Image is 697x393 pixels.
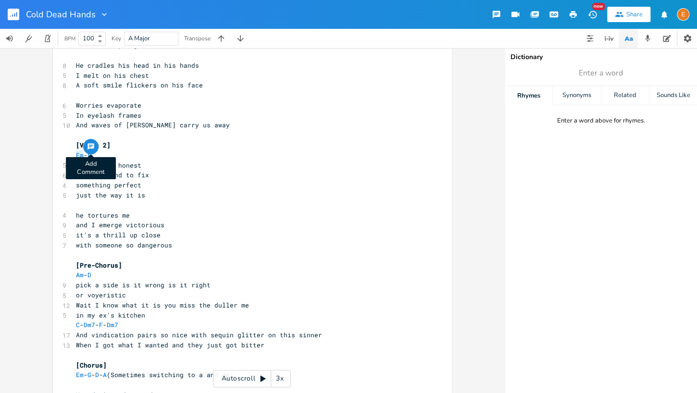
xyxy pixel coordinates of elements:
span: it's a thrill up close [76,231,161,239]
span: When I got what I wanted and they just got bitter [76,341,264,349]
span: in my ex's kitchen [76,311,145,319]
span: And vindication pairs so nice with sequin glitter on this sinner [76,331,322,339]
span: Wait I know what it is you miss the duller me [76,301,249,309]
span: Am [76,270,84,279]
button: Share [607,7,650,22]
div: Enter a word above for rhymes. [557,117,645,125]
span: Dm7 [84,320,95,329]
span: G [87,370,91,379]
span: I melt on his chest [76,71,149,80]
span: Em [76,370,84,379]
div: Related [601,86,649,105]
div: Dictionary [510,54,691,61]
span: A soft smile flickers on his face [76,81,203,89]
span: just the way it is [76,191,145,199]
span: - [76,151,91,160]
span: Dm7 [107,320,118,329]
span: In eyelash frames [76,111,141,120]
span: - - - (Sometimes switching to a and dm) [76,370,234,379]
span: F [87,151,91,160]
div: New [592,3,605,10]
div: Sounds Like [649,86,697,105]
span: Just livin honest [76,161,141,170]
span: with someone so dangerous [76,241,172,249]
button: Add Comment [83,139,99,154]
div: 3x [271,370,288,387]
span: Worries evaporate [76,101,141,110]
span: he tortures me [76,211,130,220]
span: something perfect [76,181,141,189]
div: BPM [64,36,75,41]
button: New [583,6,602,23]
div: Autoscroll [213,370,291,387]
span: D [95,370,99,379]
div: Key [112,36,121,41]
div: Transpose [184,36,211,41]
span: [Verse 2] [76,141,111,149]
span: Em [76,151,84,160]
button: E [677,3,689,25]
span: - [76,270,91,279]
span: pick a side is it wrong is it right [76,281,211,289]
span: and I emerge victorious [76,221,164,229]
span: Never intend to fix [76,171,149,179]
span: Cold Dead Hands [26,10,96,19]
div: Rhymes [505,86,552,105]
span: C [76,320,80,329]
span: F [99,320,103,329]
span: A Major [128,34,150,43]
span: He cradles his head in his hands [76,61,199,70]
span: Enter a word [579,68,623,79]
span: - - - [76,320,118,329]
div: Erin Nicolle [677,8,689,21]
span: or voyeristic [76,291,126,299]
span: A [103,370,107,379]
span: [Chorus] [76,361,107,369]
div: Share [626,10,643,19]
span: And waves of [PERSON_NAME] carry us away [76,121,230,129]
span: D [87,270,91,279]
span: [Pre-Chorus] [76,261,122,270]
div: Synonyms [553,86,600,105]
